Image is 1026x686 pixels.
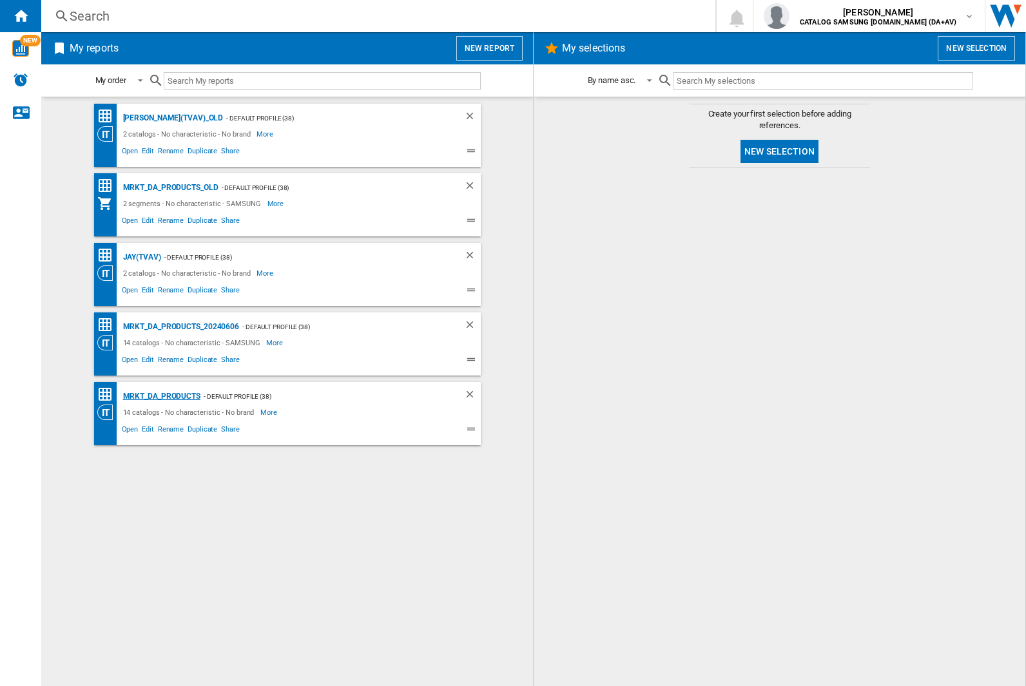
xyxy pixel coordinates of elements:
[120,145,140,160] span: Open
[200,388,438,405] div: - Default profile (38)
[938,36,1015,61] button: New selection
[256,126,275,142] span: More
[67,36,121,61] h2: My reports
[97,335,120,350] div: Category View
[97,317,120,333] div: Price Matrix
[186,214,219,230] span: Duplicate
[120,265,257,281] div: 2 catalogs - No characteristic - No brand
[267,196,286,211] span: More
[690,108,870,131] span: Create your first selection before adding references.
[800,18,956,26] b: CATALOG SAMSUNG [DOMAIN_NAME] (DA+AV)
[239,319,438,335] div: - Default profile (38)
[156,145,186,160] span: Rename
[97,386,120,403] div: Price Matrix
[97,265,120,281] div: Category View
[223,110,438,126] div: - Default profile (38)
[120,180,218,196] div: MRKT_DA_PRODUCTS_OLD
[97,108,120,124] div: Price Matrix
[464,388,481,405] div: Delete
[800,6,956,19] span: [PERSON_NAME]
[164,72,481,90] input: Search My reports
[95,75,126,85] div: My order
[219,284,242,300] span: Share
[156,214,186,230] span: Rename
[140,423,156,439] span: Edit
[120,196,267,211] div: 2 segments - No characteristic - SAMSUNG
[97,126,120,142] div: Category View
[20,35,41,46] span: NEW
[464,180,481,196] div: Delete
[464,110,481,126] div: Delete
[218,180,438,196] div: - Default profile (38)
[156,423,186,439] span: Rename
[764,3,789,29] img: profile.jpg
[464,249,481,265] div: Delete
[70,7,682,25] div: Search
[97,247,120,263] div: Price Matrix
[673,72,973,90] input: Search My selections
[161,249,438,265] div: - Default profile (38)
[219,354,242,369] span: Share
[219,423,242,439] span: Share
[456,36,523,61] button: New report
[120,249,161,265] div: JAY(TVAV)
[186,284,219,300] span: Duplicate
[97,178,120,194] div: Price Matrix
[120,405,261,420] div: 14 catalogs - No characteristic - No brand
[260,405,279,420] span: More
[120,319,240,335] div: MRKT_DA_PRODUCTS_20240606
[186,423,219,439] span: Duplicate
[97,196,120,211] div: My Assortment
[140,284,156,300] span: Edit
[120,335,267,350] div: 14 catalogs - No characteristic - SAMSUNG
[186,354,219,369] span: Duplicate
[97,405,120,420] div: Category View
[140,145,156,160] span: Edit
[588,75,636,85] div: By name asc.
[156,354,186,369] span: Rename
[120,126,257,142] div: 2 catalogs - No characteristic - No brand
[120,388,200,405] div: MRKT_DA_PRODUCTS
[120,110,224,126] div: [PERSON_NAME](TVAV)_old
[740,140,818,163] button: New selection
[266,335,285,350] span: More
[256,265,275,281] span: More
[140,354,156,369] span: Edit
[219,214,242,230] span: Share
[156,284,186,300] span: Rename
[120,354,140,369] span: Open
[140,214,156,230] span: Edit
[120,214,140,230] span: Open
[219,145,242,160] span: Share
[12,40,29,57] img: wise-card.svg
[120,423,140,439] span: Open
[464,319,481,335] div: Delete
[13,72,28,88] img: alerts-logo.svg
[120,284,140,300] span: Open
[559,36,628,61] h2: My selections
[186,145,219,160] span: Duplicate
